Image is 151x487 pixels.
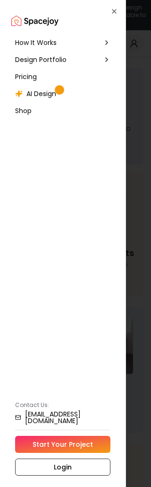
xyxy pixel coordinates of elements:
[15,459,110,476] a: Login
[25,411,110,424] small: [EMAIL_ADDRESS][DOMAIN_NAME]
[15,38,57,47] span: How It Works
[26,89,56,98] span: AI Design
[15,106,32,115] span: Shop
[15,401,110,409] p: Contact Us:
[15,72,37,81] span: Pricing
[11,11,59,30] img: Spacejoy Logo
[15,411,110,424] a: [EMAIL_ADDRESS][DOMAIN_NAME]
[11,11,59,30] a: Spacejoy
[15,55,67,64] span: Design Portfolio
[15,436,110,453] a: Start Your Project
